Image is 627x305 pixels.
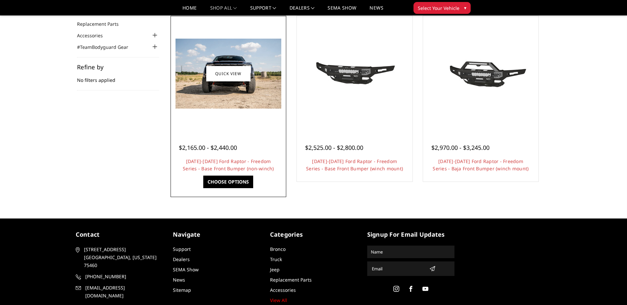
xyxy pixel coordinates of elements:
input: Email [369,263,427,274]
a: shop all [210,6,237,15]
a: #TeamBodyguard Gear [77,44,137,51]
a: Support [173,246,191,252]
span: [PHONE_NUMBER] [85,273,162,281]
span: [STREET_ADDRESS] [GEOGRAPHIC_DATA], [US_STATE] 75460 [84,246,161,269]
a: News [370,6,383,15]
span: Select Your Vehicle [418,5,459,12]
a: Home [182,6,197,15]
button: Select Your Vehicle [413,2,471,14]
a: Bronco [270,246,286,252]
a: Support [250,6,276,15]
span: $2,970.00 - $3,245.00 [431,144,490,152]
a: [DATE]-[DATE] Ford Raptor - Freedom Series - Base Front Bumper (winch mount) [306,158,403,172]
span: ▾ [464,4,466,11]
a: [DATE]-[DATE] Ford Raptor - Freedom Series - Baja Front Bumper (winch mount) [433,158,529,172]
a: Truck [270,256,282,262]
a: Replacement Parts [270,277,312,283]
a: News [173,277,185,283]
a: Sitemap [173,287,191,293]
input: Name [368,247,453,257]
a: View All [270,297,287,303]
a: SEMA Show [328,6,356,15]
a: 2021-2025 Ford Raptor - Freedom Series - Base Front Bumper (winch mount) [298,17,411,130]
a: 2021-2025 Ford Raptor - Freedom Series - Base Front Bumper (non-winch) 2021-2025 Ford Raptor - Fr... [172,17,285,130]
h5: signup for email updates [367,230,454,239]
a: Replacement Parts [77,20,127,27]
a: [EMAIL_ADDRESS][DOMAIN_NAME] [76,284,163,300]
a: SEMA Show [173,266,199,273]
img: 2021-2025 Ford Raptor - Freedom Series - Base Front Bumper (winch mount) [302,49,408,98]
h5: Categories [270,230,357,239]
span: $2,525.00 - $2,800.00 [305,144,363,152]
span: $2,165.00 - $2,440.00 [179,144,237,152]
a: Dealers [290,6,315,15]
a: Quick view [206,66,251,81]
a: [PHONE_NUMBER] [76,273,163,281]
h5: Navigate [173,230,260,239]
img: 2021-2025 Ford Raptor - Freedom Series - Base Front Bumper (non-winch) [176,39,281,109]
a: Accessories [77,32,111,39]
a: Choose Options [203,176,253,188]
a: Accessories [270,287,296,293]
h5: contact [76,230,163,239]
a: [DATE]-[DATE] Ford Raptor - Freedom Series - Base Front Bumper (non-winch) [183,158,274,172]
a: Dealers [173,256,190,262]
span: [EMAIL_ADDRESS][DOMAIN_NAME] [85,284,162,300]
div: No filters applied [77,64,159,90]
a: Jeep [270,266,280,273]
a: 2021-2025 Ford Raptor - Freedom Series - Baja Front Bumper (winch mount) 2021-2025 Ford Raptor - ... [425,17,537,130]
h5: Refine by [77,64,159,70]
